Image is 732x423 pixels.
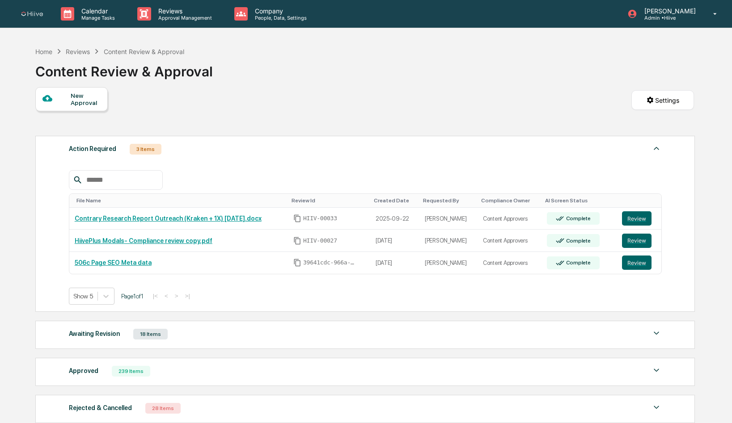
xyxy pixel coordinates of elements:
div: Content Review & Approval [35,56,213,80]
p: Admin • Hiive [637,15,700,21]
td: [DATE] [370,252,419,274]
p: Manage Tasks [74,15,119,21]
button: Review [622,234,652,248]
div: Reviews [66,48,90,55]
div: Toggle SortBy [76,197,284,204]
p: [PERSON_NAME] [637,7,700,15]
td: Content Approvers [478,252,542,274]
div: Content Review & Approval [104,48,184,55]
div: Action Required [69,143,116,155]
img: caret [651,365,662,376]
button: |< [150,292,161,300]
span: Copy Id [293,237,301,245]
td: Content Approvers [478,230,542,252]
span: Copy Id [293,214,301,222]
img: logo [21,12,43,17]
button: > [172,292,181,300]
div: Rejected & Cancelled [69,402,132,414]
div: Complete [564,260,591,266]
div: 239 Items [112,366,150,377]
span: Copy Id [293,259,301,267]
td: 2025-09-22 [370,208,419,230]
a: HiivePlus Modals- Compliance review copy.pdf [75,237,212,244]
img: caret [651,328,662,339]
td: [PERSON_NAME] [419,252,478,274]
td: Content Approvers [478,208,542,230]
div: Toggle SortBy [481,197,538,204]
div: 28 Items [145,403,181,414]
td: [PERSON_NAME] [419,230,478,252]
div: 3 Items [130,144,161,155]
span: HIIV-00033 [303,215,337,222]
button: < [162,292,171,300]
a: 506c Page SEO Meta data [75,259,152,266]
p: Approval Management [151,15,216,21]
div: Toggle SortBy [545,197,613,204]
div: Complete [564,215,591,222]
p: Calendar [74,7,119,15]
div: 18 Items [133,329,168,339]
button: Settings [631,90,694,110]
a: Review [622,255,656,270]
div: Toggle SortBy [624,197,658,204]
a: Review [622,211,656,226]
div: New Approval [71,92,101,106]
p: People, Data, Settings [248,15,311,21]
button: Review [622,211,652,226]
td: [PERSON_NAME] [419,208,478,230]
img: caret [651,143,662,154]
a: Review [622,234,656,248]
button: Review [622,255,652,270]
div: Home [35,48,52,55]
a: Contrary Research Report Outreach (Kraken + 1X) [DATE].docx [75,215,262,222]
div: Awaiting Revision [69,328,120,339]
img: caret [651,402,662,413]
p: Company [248,7,311,15]
span: Page 1 of 1 [121,293,144,300]
div: Toggle SortBy [292,197,367,204]
div: Approved [69,365,98,377]
span: 39641cdc-966a-4e65-879f-2a6a777944d8 [303,259,357,266]
p: Reviews [151,7,216,15]
td: [DATE] [370,230,419,252]
div: Toggle SortBy [423,197,474,204]
div: Complete [564,238,591,244]
span: HIIV-00027 [303,237,337,244]
button: >| [182,292,193,300]
div: Toggle SortBy [374,197,416,204]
